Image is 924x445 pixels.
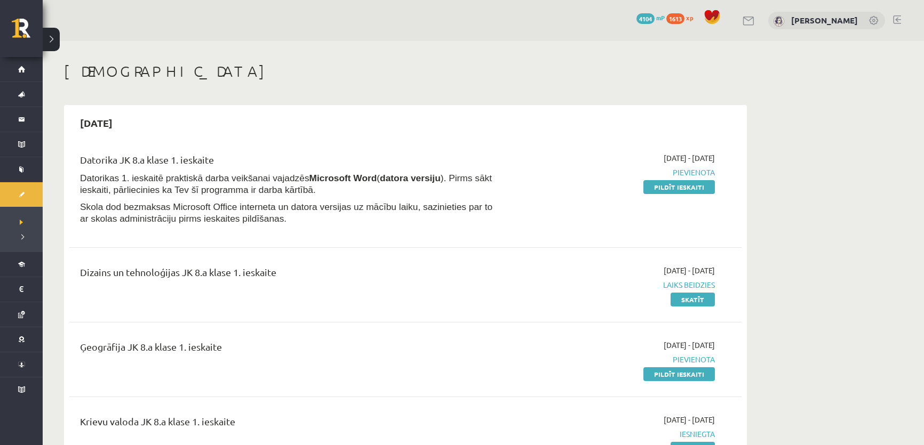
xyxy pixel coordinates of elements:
[791,15,858,26] a: [PERSON_NAME]
[664,265,715,276] span: [DATE] - [DATE]
[80,152,498,172] div: Datorika JK 8.a klase 1. ieskaite
[636,13,655,24] span: 4104
[12,19,43,45] a: Rīgas 1. Tālmācības vidusskola
[64,62,747,80] h1: [DEMOGRAPHIC_DATA]
[774,16,784,27] img: Ketrija Kuguliņa
[80,414,498,434] div: Krievu valoda JK 8.a klase 1. ieskaite
[514,354,715,365] span: Pievienota
[80,173,492,195] span: Datorikas 1. ieskaitē praktiskā darba veikšanai vajadzēs ( ). Pirms sākt ieskaiti, pārliecinies k...
[514,279,715,290] span: Laiks beidzies
[514,167,715,178] span: Pievienota
[80,339,498,359] div: Ģeogrāfija JK 8.a klase 1. ieskaite
[80,265,498,285] div: Dizains un tehnoloģijas JK 8.a klase 1. ieskaite
[671,293,715,306] a: Skatīt
[636,13,665,22] a: 4104 mP
[686,13,693,22] span: xp
[666,13,698,22] a: 1613 xp
[656,13,665,22] span: mP
[643,367,715,381] a: Pildīt ieskaiti
[664,152,715,164] span: [DATE] - [DATE]
[643,180,715,194] a: Pildīt ieskaiti
[514,428,715,440] span: Iesniegta
[664,414,715,425] span: [DATE] - [DATE]
[69,110,123,135] h2: [DATE]
[664,339,715,351] span: [DATE] - [DATE]
[80,201,492,224] span: Skola dod bezmaksas Microsoft Office interneta un datora versijas uz mācību laiku, sazinieties pa...
[666,13,684,24] span: 1613
[309,173,377,183] b: Microsoft Word
[380,173,441,183] b: datora versiju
